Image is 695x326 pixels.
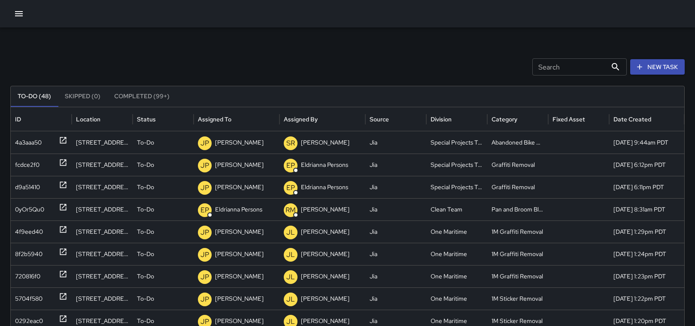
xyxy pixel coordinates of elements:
[15,132,42,154] div: 4a3aaa50
[487,176,548,198] div: Graffiti Removal
[137,221,154,243] p: To-Do
[487,243,548,265] div: 1M Graffiti Removal
[286,227,295,238] p: JL
[72,220,133,243] div: 425 Battery Street
[487,198,548,220] div: Pan and Broom Block Faces
[365,243,426,265] div: Jia
[426,243,487,265] div: One Maritime
[301,243,349,265] p: [PERSON_NAME]
[200,160,209,171] p: JP
[137,176,154,198] p: To-Do
[487,154,548,176] div: Graffiti Removal
[285,205,296,215] p: RM
[200,294,209,305] p: JP
[72,198,133,220] div: 8 Montgomery Street
[609,198,684,220] div: 10/8/2025, 8:31am PDT
[72,154,133,176] div: 292 Battery Street
[426,154,487,176] div: Special Projects Team
[137,132,154,154] p: To-Do
[15,266,40,287] div: 720816f0
[72,176,133,198] div: 375 Battery Street
[137,266,154,287] p: To-Do
[137,154,154,176] p: To-Do
[137,199,154,220] p: To-Do
[426,265,487,287] div: One Maritime
[198,115,231,123] div: Assigned To
[215,266,264,287] p: [PERSON_NAME]
[609,154,684,176] div: 10/8/2025, 6:12pm PDT
[487,265,548,287] div: 1M Graffiti Removal
[15,221,43,243] div: 4f9eed40
[431,115,452,123] div: Division
[365,154,426,176] div: Jia
[286,138,295,148] p: SR
[76,115,100,123] div: Location
[365,287,426,310] div: Jia
[72,287,133,310] div: 210 Washington Street
[492,115,517,123] div: Category
[215,132,264,154] p: [PERSON_NAME]
[609,265,684,287] div: 10/7/2025, 1:23pm PDT
[137,288,154,310] p: To-Do
[301,288,349,310] p: [PERSON_NAME]
[200,272,209,282] p: JP
[301,176,348,198] p: Eldrianna Persons
[301,221,349,243] p: [PERSON_NAME]
[365,176,426,198] div: Jia
[301,154,348,176] p: Eldrianna Persons
[286,294,295,305] p: JL
[426,131,487,154] div: Special Projects Team
[487,220,548,243] div: 1M Graffiti Removal
[609,220,684,243] div: 10/7/2025, 1:29pm PDT
[286,272,295,282] p: JL
[365,131,426,154] div: Jia
[609,243,684,265] div: 10/7/2025, 1:24pm PDT
[58,86,107,107] button: Skipped (0)
[365,198,426,220] div: Jia
[609,287,684,310] div: 10/7/2025, 1:22pm PDT
[200,183,209,193] p: JP
[487,131,548,154] div: Abandoned Bike Lock
[487,287,548,310] div: 1M Sticker Removal
[15,243,42,265] div: 8f2b5940
[72,131,133,154] div: 70 Gold Street
[215,176,264,198] p: [PERSON_NAME]
[609,131,684,154] div: 10/9/2025, 9:44am PDT
[609,176,684,198] div: 10/8/2025, 6:11pm PDT
[11,86,58,107] button: To-Do (48)
[15,115,21,123] div: ID
[301,132,349,154] p: [PERSON_NAME]
[137,243,154,265] p: To-Do
[552,115,585,123] div: Fixed Asset
[370,115,389,123] div: Source
[107,86,176,107] button: Completed (99+)
[286,183,295,193] p: EP
[215,199,262,220] p: Eldrianna Persons
[15,288,42,310] div: 5704f580
[365,265,426,287] div: Jia
[200,138,209,148] p: JP
[301,199,349,220] p: [PERSON_NAME]
[301,266,349,287] p: [PERSON_NAME]
[215,288,264,310] p: [PERSON_NAME]
[426,287,487,310] div: One Maritime
[15,199,44,220] div: 0yOr5Qu0
[215,243,264,265] p: [PERSON_NAME]
[426,176,487,198] div: Special Projects Team
[286,160,295,171] p: EP
[15,176,40,198] div: d9a51410
[200,227,209,238] p: JP
[284,115,318,123] div: Assigned By
[426,198,487,220] div: Clean Team
[630,59,685,75] button: New Task
[72,265,133,287] div: 250 Clay Street
[426,220,487,243] div: One Maritime
[72,243,133,265] div: 201-399 Washington Street
[365,220,426,243] div: Jia
[15,154,39,176] div: fcdce2f0
[200,205,209,215] p: EP
[215,221,264,243] p: [PERSON_NAME]
[200,250,209,260] p: JP
[286,250,295,260] p: JL
[613,115,651,123] div: Date Created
